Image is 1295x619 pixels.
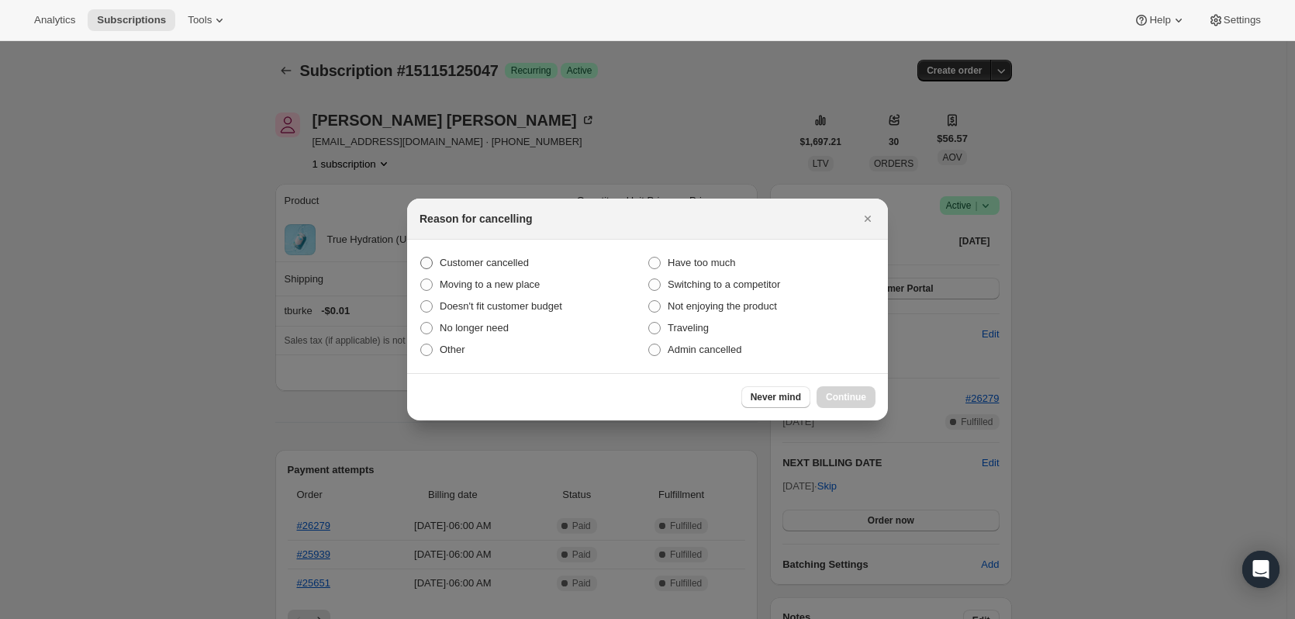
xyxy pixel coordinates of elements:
[440,257,529,268] span: Customer cancelled
[88,9,175,31] button: Subscriptions
[668,344,741,355] span: Admin cancelled
[188,14,212,26] span: Tools
[668,300,777,312] span: Not enjoying the product
[668,322,709,334] span: Traveling
[1149,14,1170,26] span: Help
[857,208,879,230] button: Close
[668,257,735,268] span: Have too much
[25,9,85,31] button: Analytics
[440,300,562,312] span: Doesn't fit customer budget
[1199,9,1270,31] button: Settings
[1224,14,1261,26] span: Settings
[751,391,801,403] span: Never mind
[1242,551,1279,588] div: Open Intercom Messenger
[741,386,810,408] button: Never mind
[420,211,532,227] h2: Reason for cancelling
[668,278,780,290] span: Switching to a competitor
[34,14,75,26] span: Analytics
[1124,9,1195,31] button: Help
[440,322,509,334] span: No longer need
[440,344,465,355] span: Other
[178,9,237,31] button: Tools
[97,14,166,26] span: Subscriptions
[440,278,540,290] span: Moving to a new place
